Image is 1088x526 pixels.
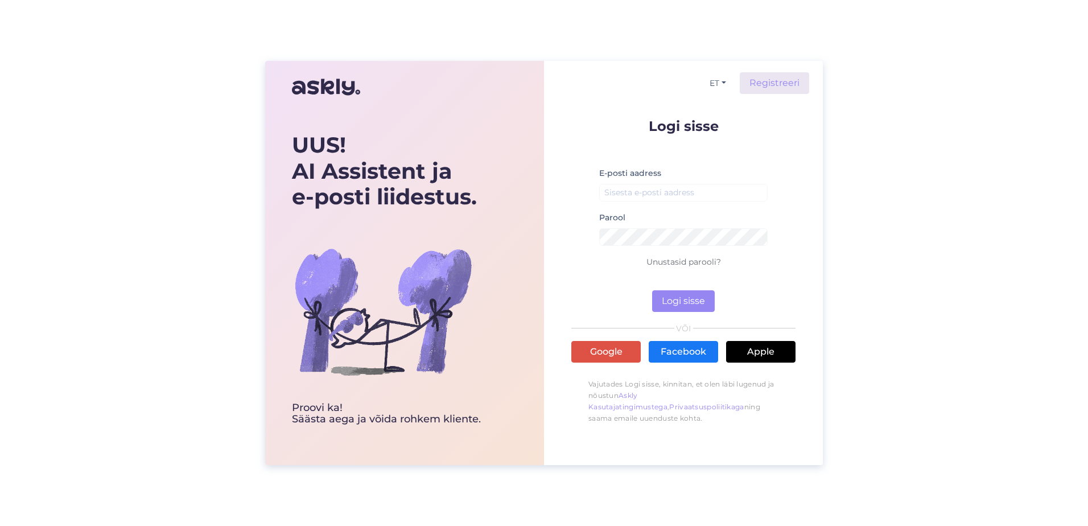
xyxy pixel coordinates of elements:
[649,341,718,363] a: Facebook
[292,73,360,101] img: Askly
[705,75,731,92] button: ET
[740,72,809,94] a: Registreeri
[292,220,474,402] img: bg-askly
[571,341,641,363] a: Google
[599,167,661,179] label: E-posti aadress
[674,324,693,332] span: VÕI
[599,184,768,202] input: Sisesta e-posti aadress
[726,341,796,363] a: Apple
[646,257,721,267] a: Unustasid parooli?
[588,391,667,411] a: Askly Kasutajatingimustega
[669,402,744,411] a: Privaatsuspoliitikaga
[571,119,796,133] p: Logi sisse
[599,212,625,224] label: Parool
[652,290,715,312] button: Logi sisse
[292,132,481,210] div: UUS! AI Assistent ja e-posti liidestus.
[571,373,796,430] p: Vajutades Logi sisse, kinnitan, et olen läbi lugenud ja nõustun , ning saama emaile uuenduste kohta.
[292,402,481,425] div: Proovi ka! Säästa aega ja võida rohkem kliente.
